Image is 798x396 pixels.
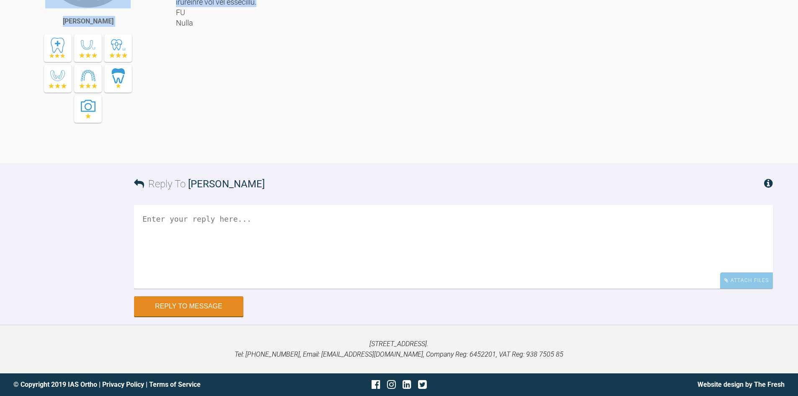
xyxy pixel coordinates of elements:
h3: Reply To [134,176,265,192]
div: [PERSON_NAME] [63,16,114,27]
div: © Copyright 2019 IAS Ortho | | [13,379,271,390]
p: [STREET_ADDRESS]. Tel: [PHONE_NUMBER], Email: [EMAIL_ADDRESS][DOMAIN_NAME], Company Reg: 6452201,... [13,339,785,360]
button: Reply to Message [134,296,243,316]
a: Website design by The Fresh [697,380,785,388]
span: [PERSON_NAME] [188,178,265,190]
a: Privacy Policy [102,380,144,388]
a: Terms of Service [149,380,201,388]
div: Attach Files [720,272,773,289]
